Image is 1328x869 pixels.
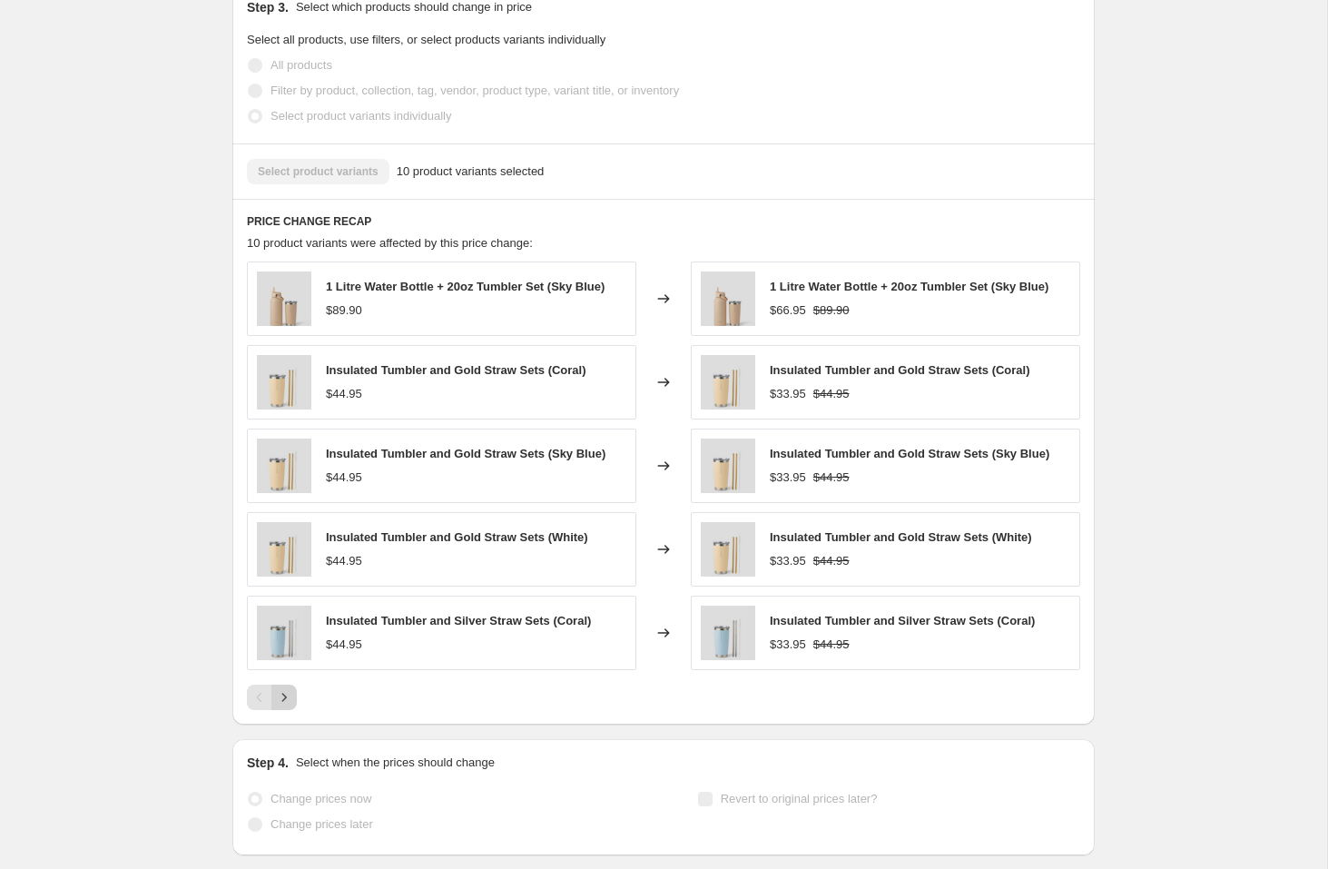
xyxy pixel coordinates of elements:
img: smoothiecup_smoothiestraw_1_9bf264cb-9c60-48fd-beb1-58db1ac28b25_80x.png [701,355,755,410]
button: Next [271,685,297,710]
img: smoothiecup_smoothiestraw_1_9bf264cb-9c60-48fd-beb1-58db1ac28b25_80x.png [701,439,755,493]
span: Filter by product, collection, tag, vendor, product type, variant title, or inventory [271,84,679,97]
strike: $44.95 [813,469,850,487]
span: 1 Litre Water Bottle + 20oz Tumbler Set (Sky Blue) [326,280,605,293]
img: smoothiecup_smoothiestraw_1_9bf264cb-9c60-48fd-beb1-58db1ac28b25_80x.png [701,522,755,577]
span: Change prices later [271,817,373,831]
div: $33.95 [770,469,806,487]
img: smoothiecup_smoothiestraw_1_9bf264cb-9c60-48fd-beb1-58db1ac28b25_80x.png [257,355,311,410]
strike: $89.90 [813,301,850,320]
strike: $44.95 [813,636,850,654]
span: Insulated Tumbler and Gold Straw Sets (Coral) [770,363,1030,377]
span: 10 product variants selected [397,163,545,181]
span: Insulated Tumbler and Gold Straw Sets (White) [770,530,1032,544]
div: $89.90 [326,301,362,320]
div: $44.95 [326,385,362,403]
img: smoothiecup_smoothiestraw_1_9bf264cb-9c60-48fd-beb1-58db1ac28b25_80x.png [257,439,311,493]
span: 1 Litre Water Bottle + 20oz Tumbler Set (Sky Blue) [770,280,1048,293]
span: Insulated Tumbler and Gold Straw Sets (Sky Blue) [770,447,1049,460]
div: $44.95 [326,552,362,570]
span: Insulated Tumbler and Gold Straw Sets (White) [326,530,588,544]
div: $33.95 [770,552,806,570]
nav: Pagination [247,685,297,710]
img: smoothiecup_smoothiestraw_faa7bca5-5731-4e9e-861a-4786e46b869d_80x.png [701,606,755,660]
strike: $44.95 [813,385,850,403]
span: All products [271,58,332,72]
h6: PRICE CHANGE RECAP [247,214,1080,229]
img: Chai-1LitreWaterBottle_20ozTumblerSet_b388a16c-3474-40e0-9ffe-fab69cdec644_80x.png [257,272,311,326]
img: smoothiecup_smoothiestraw_1_9bf264cb-9c60-48fd-beb1-58db1ac28b25_80x.png [257,522,311,577]
div: $44.95 [326,636,362,654]
div: $44.95 [326,469,362,487]
span: Insulated Tumbler and Gold Straw Sets (Sky Blue) [326,447,605,460]
span: Revert to original prices later? [721,792,878,805]
div: $66.95 [770,301,806,320]
img: smoothiecup_smoothiestraw_faa7bca5-5731-4e9e-861a-4786e46b869d_80x.png [257,606,311,660]
strike: $44.95 [813,552,850,570]
span: Select all products, use filters, or select products variants individually [247,33,605,46]
span: Insulated Tumbler and Gold Straw Sets (Coral) [326,363,586,377]
span: Change prices now [271,792,371,805]
span: 10 product variants were affected by this price change: [247,236,533,250]
span: Insulated Tumbler and Silver Straw Sets (Coral) [326,614,591,627]
div: $33.95 [770,636,806,654]
span: Select product variants individually [271,109,451,123]
img: Chai-1LitreWaterBottle_20ozTumblerSet_b388a16c-3474-40e0-9ffe-fab69cdec644_80x.png [701,272,755,326]
h2: Step 4. [247,754,289,772]
div: $33.95 [770,385,806,403]
span: Insulated Tumbler and Silver Straw Sets (Coral) [770,614,1035,627]
p: Select when the prices should change [296,754,495,772]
